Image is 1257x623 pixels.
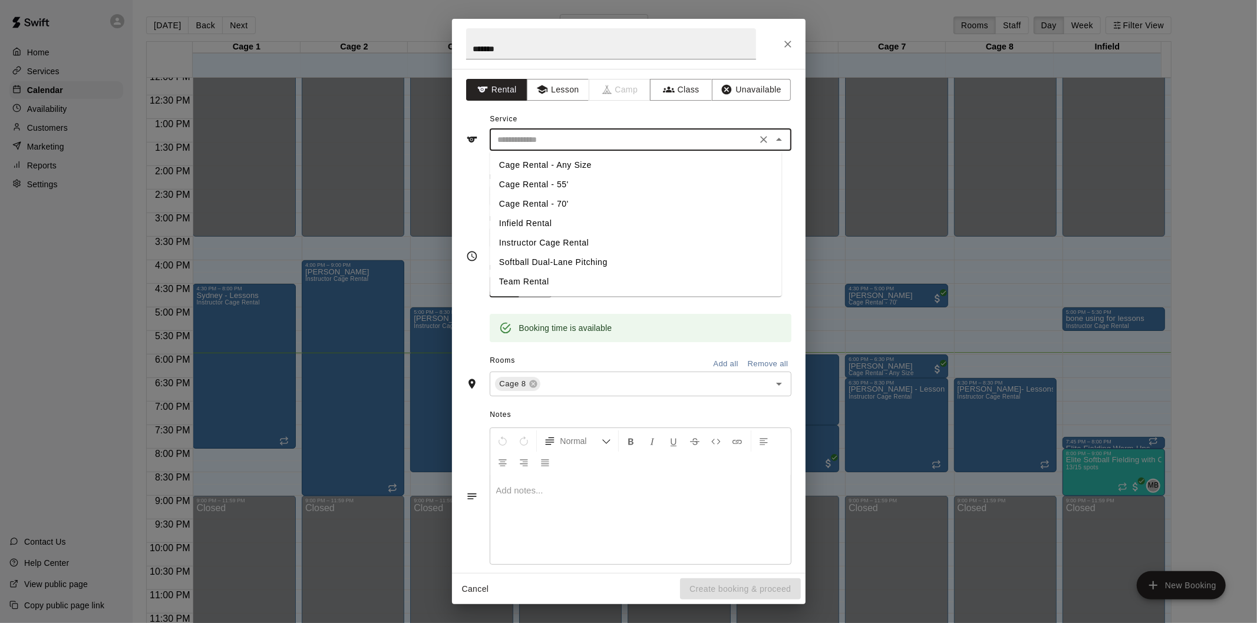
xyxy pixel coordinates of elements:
[466,250,478,262] svg: Timing
[621,430,641,452] button: Format Bold
[490,155,781,175] li: Cage Rental - Any Size
[706,430,726,452] button: Insert Code
[707,355,745,373] button: Add all
[777,34,799,55] button: Close
[493,430,513,452] button: Undo
[514,452,534,473] button: Right Align
[514,430,534,452] button: Redo
[745,355,791,373] button: Remove all
[519,317,612,339] div: Booking time is available
[685,430,705,452] button: Format Strikethrough
[727,430,747,452] button: Insert Link
[466,378,478,390] svg: Rooms
[650,79,712,101] button: Class
[490,272,781,291] li: Team Rental
[490,233,781,253] li: Instructor Cage Rental
[535,452,555,473] button: Justify Align
[539,430,616,452] button: Formatting Options
[490,214,781,233] li: Infield Rental
[457,578,494,600] button: Cancel
[490,194,781,214] li: Cage Rental - 70'
[495,378,531,390] span: Cage 8
[490,115,517,123] span: Service
[466,134,478,145] svg: Service
[642,430,662,452] button: Format Italics
[466,79,528,101] button: Rental
[490,175,781,194] li: Cage Rental - 55'
[589,79,651,101] span: Camps can only be created in the Services page
[664,430,684,452] button: Format Underline
[493,452,513,473] button: Center Align
[490,406,791,425] span: Notes
[755,131,772,148] button: Clear
[466,491,478,502] svg: Notes
[754,430,774,452] button: Left Align
[712,79,791,101] button: Unavailable
[490,356,515,364] span: Rooms
[560,435,602,447] span: Normal
[527,79,589,101] button: Lesson
[490,253,781,272] li: Softball Dual-Lane Pitching
[495,377,540,391] div: Cage 8
[771,131,787,148] button: Close
[771,376,787,392] button: Open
